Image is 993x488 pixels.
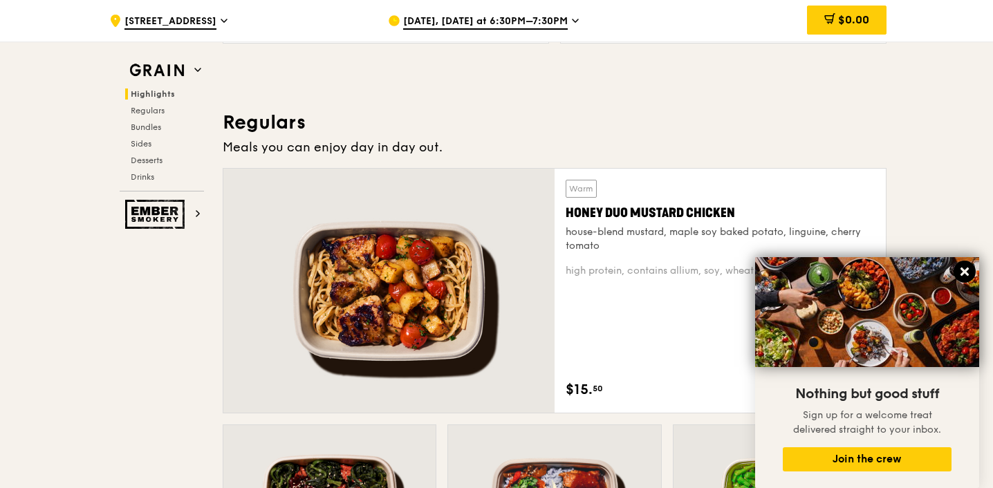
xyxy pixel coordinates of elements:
span: Nothing but good stuff [795,386,939,402]
h3: Regulars [223,110,887,135]
div: Honey Duo Mustard Chicken [566,203,875,223]
img: Ember Smokery web logo [125,200,189,229]
span: Sides [131,139,151,149]
span: Drinks [131,172,154,182]
div: high protein, contains allium, soy, wheat [566,264,875,278]
img: Grain web logo [125,58,189,83]
span: [STREET_ADDRESS] [124,15,216,30]
span: $0.00 [838,13,869,26]
span: Highlights [131,89,175,99]
div: Warm [566,180,597,198]
span: Desserts [131,156,163,165]
div: Meals you can enjoy day in day out. [223,138,887,157]
button: Join the crew [783,447,952,471]
span: [DATE], [DATE] at 6:30PM–7:30PM [403,15,568,30]
span: Sign up for a welcome treat delivered straight to your inbox. [793,409,941,435]
button: Close [954,261,976,283]
span: $15. [566,379,593,400]
span: 50 [593,383,603,394]
img: DSC07876-Edit02-Large.jpeg [755,257,979,367]
span: Bundles [131,122,161,132]
div: house-blend mustard, maple soy baked potato, linguine, cherry tomato [566,225,875,253]
span: Regulars [131,106,165,115]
